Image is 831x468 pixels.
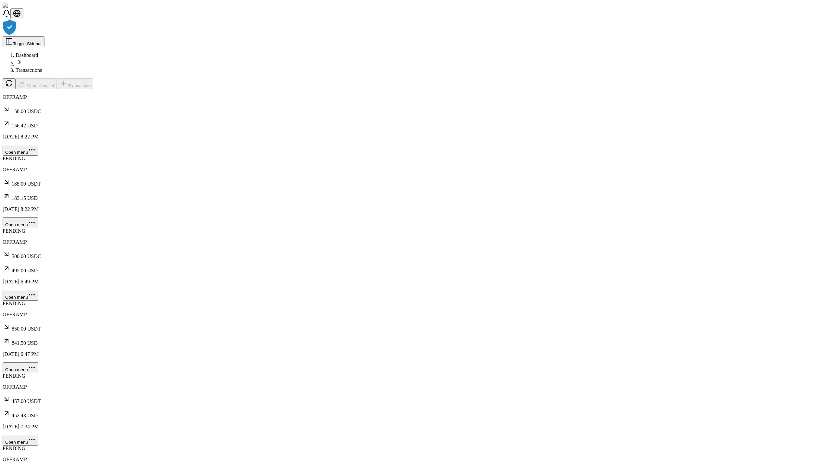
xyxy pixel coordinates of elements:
p: 850.00 USDT [3,323,828,332]
button: Open menu [3,217,38,228]
button: Open menu [3,145,38,156]
span: Open menu [5,440,28,445]
span: Open menu [5,295,28,300]
p: 158.00 USDC [3,105,828,114]
span: Toggle Sidebar [13,41,42,46]
p: 500.00 USDC [3,250,828,259]
button: Open menu [3,435,38,446]
nav: breadcrumb [3,52,828,73]
p: OFFRAMP [3,384,828,390]
button: Toggle Sidebar [3,36,44,47]
p: OFFRAMP [3,457,828,462]
span: Open menu [5,367,28,372]
p: [DATE] 8:22 PM [3,134,828,140]
p: 841.50 USD [3,337,828,346]
img: ShieldPay Logo [3,3,41,8]
div: PENDING [3,228,828,234]
button: Open menu [3,290,38,301]
p: [DATE] 6:47 PM [3,351,828,357]
p: 156.42 USD [3,120,828,129]
p: 452.43 USD [3,409,828,419]
div: PENDING [3,373,828,379]
div: PENDING [3,301,828,306]
p: OFFRAMP [3,312,828,318]
a: Transactions [16,67,42,73]
span: Open menu [5,150,28,155]
p: 495.00 USD [3,265,828,274]
p: 183.15 USD [3,192,828,201]
div: PENDING [3,446,828,451]
p: OFFRAMP [3,94,828,100]
a: Dashboard [16,52,38,58]
p: [DATE] 6:49 PM [3,279,828,285]
p: OFFRAMP [3,239,828,245]
button: Open menu [3,362,38,373]
span: Transaction [68,83,91,88]
div: PENDING [3,156,828,162]
span: Deposit wallet [27,83,54,88]
p: 185.00 USDT [3,178,828,187]
span: Open menu [5,222,28,227]
p: [DATE] 8:22 PM [3,206,828,212]
p: OFFRAMP [3,167,828,173]
button: Deposit wallet [16,78,57,89]
p: [DATE] 7:34 PM [3,424,828,430]
button: Transaction [57,78,93,89]
p: 457.00 USDT [3,395,828,404]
